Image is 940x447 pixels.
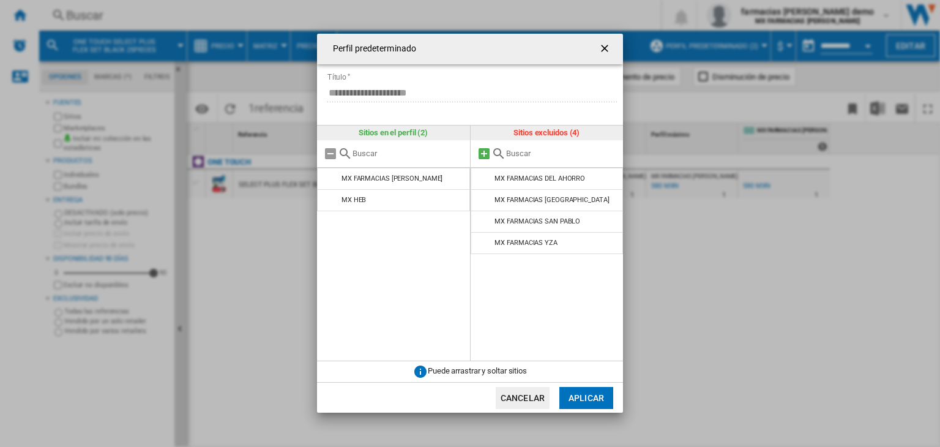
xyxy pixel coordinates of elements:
input: Buscar [352,149,464,158]
ng-md-icon: getI18NText('BUTTONS.CLOSE_DIALOG') [599,42,613,57]
div: Sitios en el perfil (2) [317,126,470,140]
div: MX HEB [341,196,366,204]
md-icon: Añadir todos [477,146,491,161]
h4: Perfil predeterminado [327,43,416,55]
div: MX FARMACIAS SAN PABLO [494,217,580,225]
div: MX FARMACIAS [GEOGRAPHIC_DATA] [494,196,609,204]
button: Cancelar [496,387,550,409]
button: getI18NText('BUTTONS.CLOSE_DIALOG') [594,37,618,61]
button: Aplicar [559,387,613,409]
div: MX FARMACIAS YZA [494,239,557,247]
input: Buscar [506,149,617,158]
md-icon: Quitar todo [323,146,338,161]
span: Puede arrastrar y soltar sitios [428,367,527,376]
div: MX FARMACIAS [PERSON_NAME] [341,175,442,182]
div: MX FARMACIAS DEL AHORRO [494,175,585,182]
div: Sitios excluidos (4) [471,126,624,140]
